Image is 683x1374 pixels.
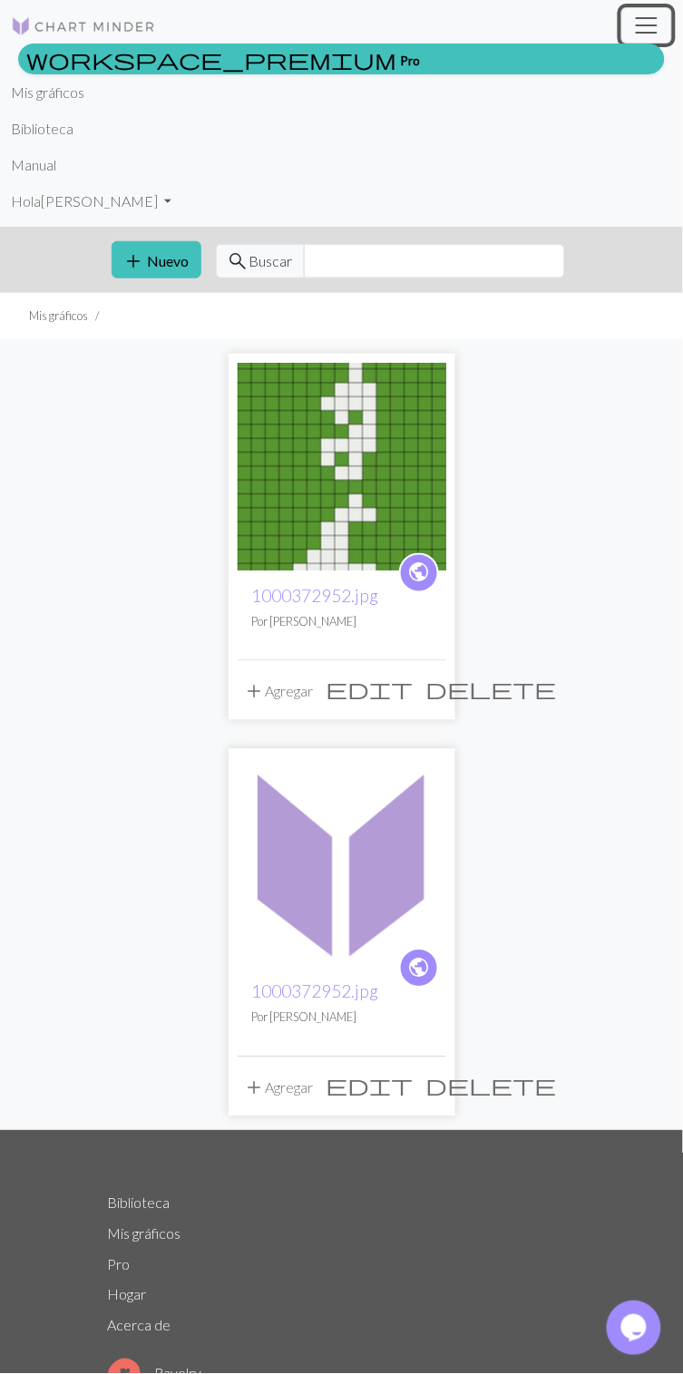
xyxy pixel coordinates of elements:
a: Hola[PERSON_NAME] [11,183,171,219]
font: Por [252,615,268,629]
span: add [244,1076,266,1101]
img: Logo [11,15,156,37]
button: Agregar [238,1068,320,1106]
font: Agregar [266,683,314,700]
a: Hogar [108,1286,147,1303]
iframe: widget de chat [607,1301,665,1356]
a: 1000372952.jpg [238,456,446,473]
span: delete [426,677,557,702]
font: Biblioteca [11,120,73,137]
font: Nuevo [148,252,190,269]
font: Manual [11,156,56,173]
font: Hola [11,192,41,210]
font: Agregar [266,1079,314,1096]
span: search [228,248,249,274]
a: Mis gráficos [108,1225,181,1242]
button: Cambiar navegación [621,7,672,44]
font: Buscar [249,252,293,269]
button: Edit [320,1068,420,1103]
span: workspace_premium [26,46,396,72]
a: Biblioteca [108,1194,171,1212]
span: add [244,679,266,705]
span: delete [426,1073,557,1098]
i: public [407,950,430,987]
button: Edit [320,672,420,706]
i: Edit [327,678,414,700]
font: [PERSON_NAME] [41,192,158,210]
a: public [399,949,439,989]
font: [PERSON_NAME] [270,615,357,629]
font: [PERSON_NAME] [270,1010,357,1025]
font: Mis gráficos [11,83,84,101]
a: 1000372952.jpg [238,852,446,869]
a: Mis gráficos [11,74,84,111]
a: 1000372952.jpg [252,586,379,607]
a: Pro [108,1256,131,1273]
a: public [399,553,439,593]
span: edit [327,677,414,702]
img: 1000372952.jpg [238,758,446,967]
span: public [407,559,430,587]
img: 1000372952.jpg [238,363,446,571]
a: Biblioteca [11,111,73,147]
a: Manual [11,147,56,183]
a: 1000372952.jpg [252,981,379,1002]
font: Pro [400,52,420,67]
button: Agregar [238,672,320,709]
span: public [407,954,430,982]
font: Por [252,1010,268,1025]
span: edit [327,1073,414,1098]
a: Acerca de [108,1317,171,1334]
i: public [407,555,430,591]
i: Edit [327,1075,414,1096]
button: Nuevo [112,241,201,278]
button: Borrar [420,672,563,706]
font: Mis gráficos [29,308,88,323]
a: Pro [18,44,665,74]
span: add [123,248,145,274]
button: Borrar [420,1068,563,1103]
